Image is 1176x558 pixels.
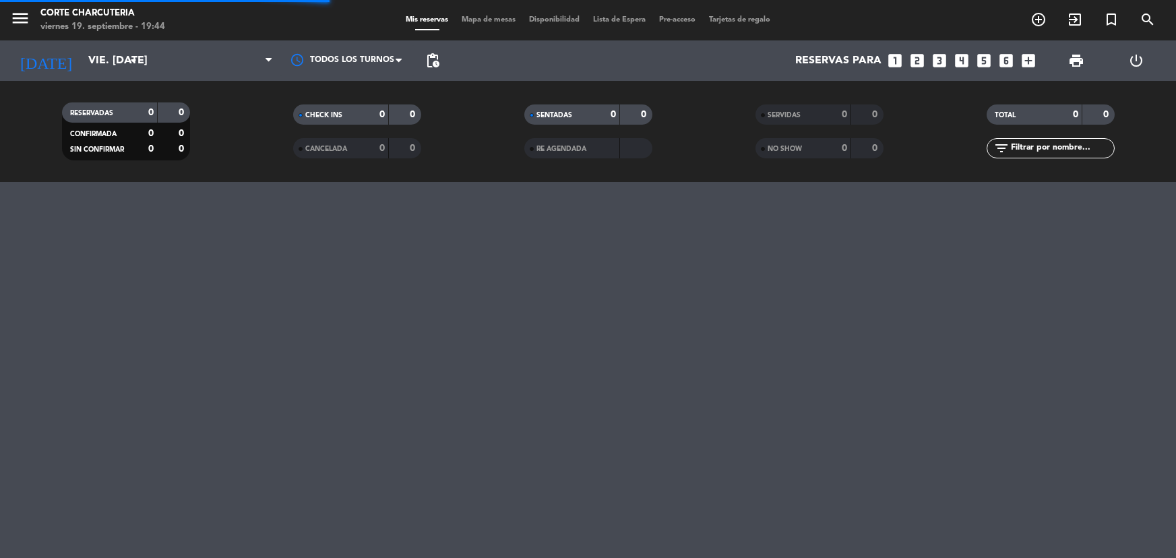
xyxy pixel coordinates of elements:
i: menu [10,8,30,28]
span: SENTADAS [536,112,572,119]
span: NO SHOW [768,146,802,152]
i: filter_list [993,140,1010,156]
span: RE AGENDADA [536,146,586,152]
i: looks_one [886,52,904,69]
input: Filtrar por nombre... [1010,141,1114,156]
strong: 0 [872,144,880,153]
strong: 0 [872,110,880,119]
strong: 0 [842,110,847,119]
i: [DATE] [10,46,82,75]
div: Corte Charcuteria [40,7,165,20]
strong: 0 [1103,110,1111,119]
span: Disponibilidad [522,16,586,24]
strong: 0 [148,129,154,138]
span: SIN CONFIRMAR [70,146,124,153]
i: turned_in_not [1103,11,1119,28]
i: search [1140,11,1156,28]
span: CHECK INS [305,112,342,119]
i: looks_6 [997,52,1015,69]
span: RESERVADAS [70,110,113,117]
span: Mis reservas [399,16,455,24]
span: Pre-acceso [652,16,702,24]
i: exit_to_app [1067,11,1083,28]
div: viernes 19. septiembre - 19:44 [40,20,165,34]
strong: 0 [611,110,616,119]
span: pending_actions [425,53,441,69]
strong: 0 [179,144,187,154]
span: CONFIRMADA [70,131,117,137]
strong: 0 [410,144,418,153]
i: add_box [1020,52,1037,69]
span: SERVIDAS [768,112,801,119]
strong: 0 [148,108,154,117]
i: looks_two [908,52,926,69]
i: looks_4 [953,52,970,69]
i: looks_5 [975,52,993,69]
strong: 0 [1073,110,1078,119]
span: Reservas para [795,55,881,67]
strong: 0 [379,110,385,119]
strong: 0 [410,110,418,119]
i: arrow_drop_down [125,53,142,69]
strong: 0 [379,144,385,153]
strong: 0 [641,110,649,119]
span: Lista de Espera [586,16,652,24]
strong: 0 [179,129,187,138]
div: LOG OUT [1107,40,1166,81]
strong: 0 [842,144,847,153]
strong: 0 [179,108,187,117]
span: TOTAL [995,112,1016,119]
button: menu [10,8,30,33]
span: print [1068,53,1084,69]
span: Mapa de mesas [455,16,522,24]
strong: 0 [148,144,154,154]
i: power_settings_new [1128,53,1144,69]
i: add_circle_outline [1030,11,1047,28]
i: looks_3 [931,52,948,69]
span: CANCELADA [305,146,347,152]
span: Tarjetas de regalo [702,16,777,24]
